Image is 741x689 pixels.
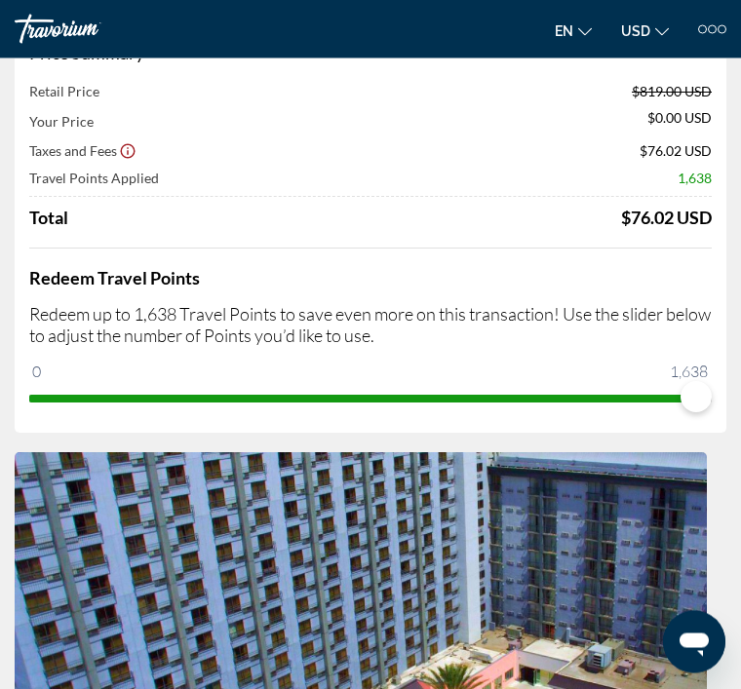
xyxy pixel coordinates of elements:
span: 0 [29,361,44,384]
span: USD [621,23,650,39]
span: Travel Points Applied [29,171,159,187]
span: 1,638 [678,171,712,187]
button: Change language [555,17,592,45]
button: Change currency [621,17,669,45]
a: Travorium [15,15,161,44]
button: Show Taxes and Fees breakdown [29,141,136,161]
span: $76.02 USD [640,143,712,160]
span: Total [29,208,68,229]
span: 1,638 [667,361,711,384]
iframe: Button to launch messaging window [663,611,725,673]
ngx-slider: ngx-slider [29,396,712,400]
p: Redeem up to 1,638 Travel Points to save even more on this transaction! Use the slider below to a... [29,304,712,347]
div: $76.02 USD [621,208,712,229]
span: en [555,23,573,39]
button: Show Taxes and Fees disclaimer [119,142,136,160]
span: Retail Price [29,84,99,100]
span: Your Price [29,114,94,131]
h4: Redeem Travel Points [29,268,712,289]
span: Taxes and Fees [29,143,117,160]
span: $0.00 USD [647,110,712,132]
span: $819.00 USD [632,84,712,100]
span: ngx-slider [681,382,712,413]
